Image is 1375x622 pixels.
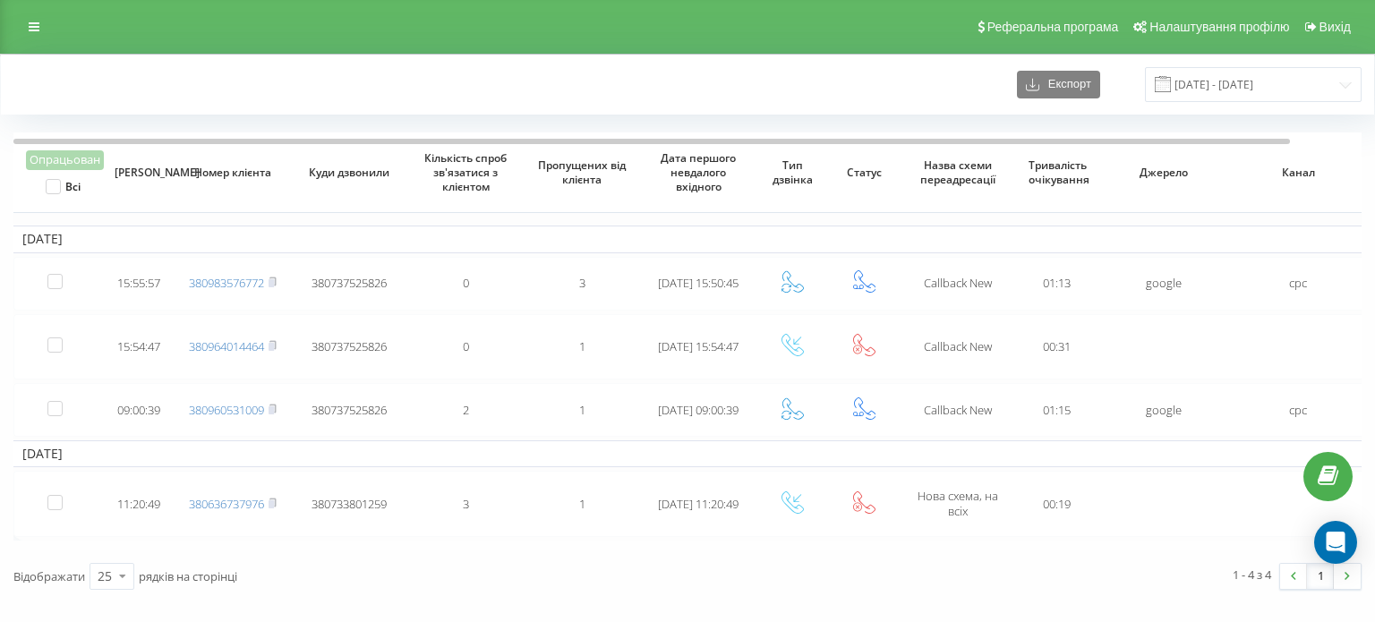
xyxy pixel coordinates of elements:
span: Кількість спроб зв'язатися з клієнтом [422,151,510,193]
span: Налаштування профілю [1149,20,1289,34]
span: 3 [463,496,469,512]
a: 380960531009 [189,402,264,418]
td: 00:31 [1016,314,1097,379]
a: 380964014464 [189,338,264,354]
span: Дата першого невдалого вхідного [654,151,743,193]
span: 380737525826 [312,338,387,354]
span: 0 [463,275,469,291]
span: Номер клієнта [189,166,278,180]
span: [DATE] 11:20:49 [658,496,739,512]
span: Статус [840,166,888,180]
span: [PERSON_NAME] [115,166,163,180]
label: Всі [46,179,81,194]
span: 1 [579,338,585,354]
span: 380737525826 [312,402,387,418]
span: [DATE] 09:00:39 [658,402,739,418]
span: 1 [579,496,585,512]
span: 380733801259 [312,496,387,512]
span: Вихід [1319,20,1351,34]
span: Відображати [13,568,85,584]
td: google [1097,257,1231,311]
span: [DATE] 15:54:47 [658,338,739,354]
td: 01:15 [1016,383,1097,437]
td: 01:13 [1016,257,1097,311]
div: 25 [98,567,112,585]
span: Куди дзвонили [305,166,394,180]
span: 1 [579,402,585,418]
span: 380737525826 [312,275,387,291]
span: Канал [1246,166,1351,180]
td: Сallback New [900,383,1016,437]
td: Сallback New [900,314,1016,379]
td: 00:19 [1016,471,1097,536]
td: cpc [1231,383,1365,437]
span: 3 [579,275,585,291]
span: Назва схеми переадресації [914,158,1003,186]
td: 15:54:47 [103,314,175,379]
td: Сallback New [900,257,1016,311]
span: Тривалість очікування [1029,158,1085,186]
td: google [1097,383,1231,437]
a: 380636737976 [189,496,264,512]
a: 380983576772 [189,275,264,291]
button: Експорт [1017,71,1100,98]
span: Реферальна програма [987,20,1119,34]
span: 0 [463,338,469,354]
span: [DATE] 15:50:45 [658,275,739,291]
td: 09:00:39 [103,383,175,437]
div: 1 - 4 з 4 [1233,566,1271,584]
span: Джерело [1112,166,1217,180]
span: рядків на сторінці [139,568,237,584]
span: Пропущених від клієнта [538,158,627,186]
span: Експорт [1039,78,1091,91]
span: Тип дзвінка [768,158,816,186]
td: 15:55:57 [103,257,175,311]
span: 2 [463,402,469,418]
div: Open Intercom Messenger [1314,521,1357,564]
a: 1 [1307,564,1334,589]
td: Нова схема, на всіх [900,471,1016,536]
td: cpc [1231,257,1365,311]
td: 11:20:49 [103,471,175,536]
